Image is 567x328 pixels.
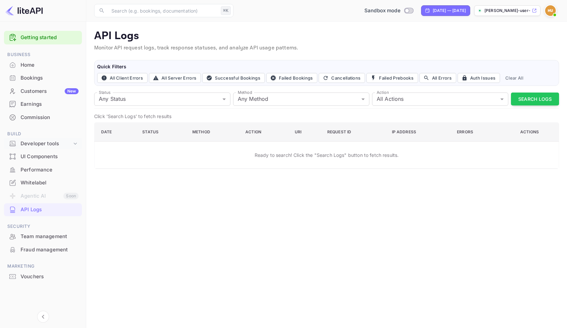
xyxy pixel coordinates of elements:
[5,5,43,16] img: LiteAPI logo
[503,73,526,83] button: Clear All
[21,140,72,148] div: Developer tools
[21,34,79,41] a: Getting started
[240,122,289,141] th: Action
[99,90,110,95] label: Status
[372,93,508,106] div: All Actions
[255,152,399,159] p: Ready to search! Click the "Search Logs" button to fetch results.
[4,59,82,71] a: Home
[452,122,502,141] th: Errors
[4,130,82,138] span: Build
[107,4,218,17] input: Search (e.g. bookings, documentation)
[366,73,418,83] button: Failed Prebooks
[4,230,82,243] div: Team management
[4,85,82,97] a: CustomersNew
[4,111,82,124] div: Commission
[94,93,230,106] div: Any Status
[266,73,318,83] button: Failed Bookings
[149,73,201,83] button: All Server Errors
[94,113,559,120] p: Click 'Search Logs' to fetch results
[21,179,79,187] div: Whitelabel
[484,8,531,14] p: [PERSON_NAME]-user-8q06f.nuit...
[387,122,452,141] th: IP Address
[4,270,82,283] div: Vouchers
[511,93,559,105] button: Search Logs
[221,6,231,15] div: ⌘K
[4,243,82,256] a: Fraud management
[238,90,252,95] label: Method
[21,100,79,108] div: Earnings
[4,270,82,283] a: Vouchers
[4,150,82,163] a: UI Components
[364,7,401,15] span: Sandbox mode
[97,73,148,83] button: All Client Errors
[97,63,556,70] h6: Quick Filters
[233,93,369,106] div: Any Method
[4,176,82,189] a: Whitelabel
[4,98,82,111] div: Earnings
[21,233,79,240] div: Team management
[21,166,79,174] div: Performance
[4,59,82,72] div: Home
[21,246,79,254] div: Fraud management
[37,311,49,323] button: Collapse navigation
[4,150,82,163] div: UI Components
[4,223,82,230] span: Security
[4,51,82,58] span: Business
[187,122,240,141] th: Method
[4,98,82,110] a: Earnings
[4,138,82,150] div: Developer tools
[4,263,82,270] span: Marketing
[319,73,365,83] button: Cancellations
[322,122,387,141] th: Request ID
[377,90,389,95] label: Action
[4,31,82,44] div: Getting started
[4,230,82,242] a: Team management
[94,122,137,141] th: Date
[137,122,187,141] th: Status
[65,88,79,94] div: New
[4,164,82,176] a: Performance
[94,30,559,43] p: API Logs
[4,72,82,85] div: Bookings
[545,5,556,16] img: Harvey User
[4,72,82,84] a: Bookings
[433,8,466,14] div: [DATE] — [DATE]
[4,85,82,98] div: CustomersNew
[21,61,79,69] div: Home
[4,111,82,123] a: Commission
[458,73,500,83] button: Auth Issues
[202,73,265,83] button: Successful Bookings
[289,122,322,141] th: URI
[21,206,79,214] div: API Logs
[4,203,82,216] a: API Logs
[21,114,79,121] div: Commission
[502,122,559,141] th: Actions
[21,74,79,82] div: Bookings
[21,153,79,161] div: UI Components
[21,273,79,281] div: Vouchers
[21,88,79,95] div: Customers
[419,73,456,83] button: All Errors
[94,44,559,52] p: Monitor API request logs, track response statuses, and analyze API usage patterns.
[362,7,416,15] div: Switch to Production mode
[421,5,470,16] div: Click to change the date range period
